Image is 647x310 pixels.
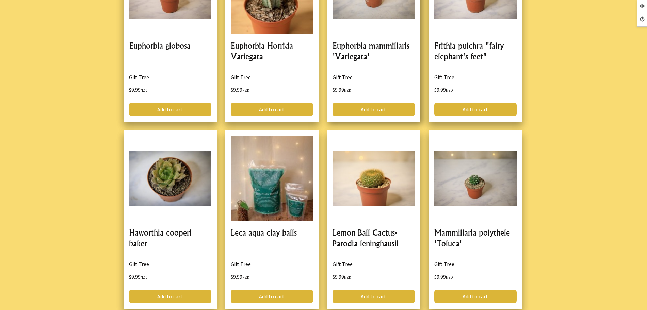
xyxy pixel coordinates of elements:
[333,103,415,116] a: Add to cart
[231,290,313,303] a: Add to cart
[434,103,517,116] a: Add to cart
[129,290,211,303] a: Add to cart
[231,103,313,116] a: Add to cart
[129,103,211,116] a: Add to cart
[434,290,517,303] a: Add to cart
[333,290,415,303] a: Add to cart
